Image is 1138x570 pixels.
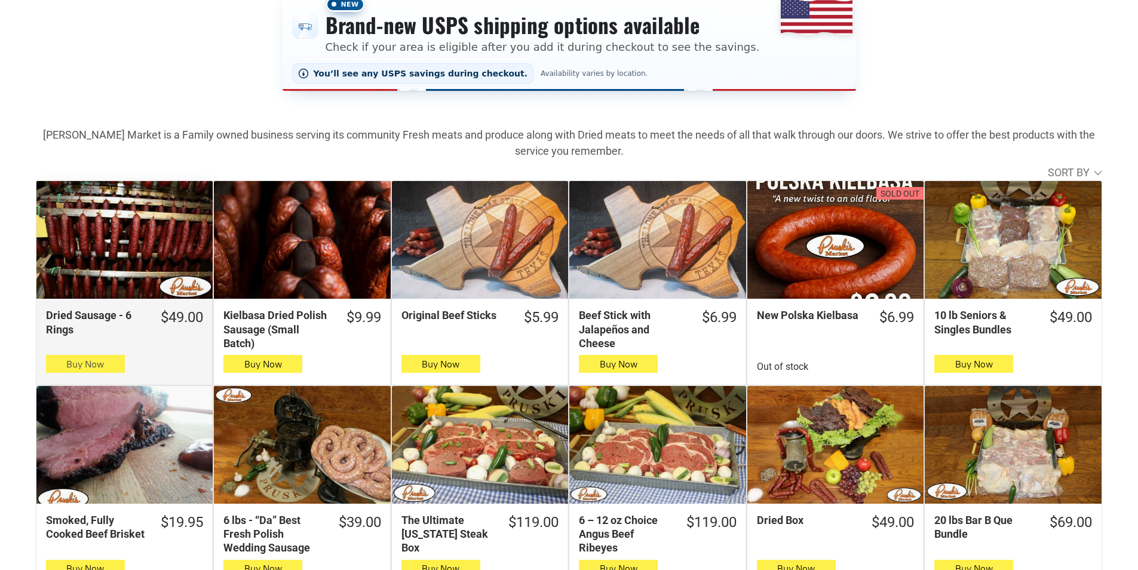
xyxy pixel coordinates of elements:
[569,513,746,555] a: $119.006 – 12 oz Choice Angus Beef Ribeyes
[36,513,213,541] a: $19.95Smoked, Fully Cooked Beef Brisket
[46,308,145,336] div: Dried Sausage - 6 Rings
[214,181,390,299] a: Kielbasa Dried Polish Sausage (Small Batch)
[43,128,1095,157] strong: [PERSON_NAME] Market is a Family owned business serving its community Fresh meats and produce alo...
[538,69,650,78] span: Availability varies by location.
[579,355,658,373] button: Buy Now
[46,513,145,541] div: Smoked, Fully Cooked Beef Brisket
[747,513,924,532] a: $49.00Dried Box
[392,308,568,327] a: $5.99Original Beef Sticks
[702,308,737,327] div: $6.99
[757,513,856,527] div: Dried Box
[326,39,760,55] p: Check if your area is eligible after you add it during checkout to see the savings.
[401,355,480,373] button: Buy Now
[934,513,1033,541] div: 20 lbs Bar B Que Bundle
[579,513,670,555] div: 6 – 12 oz Choice Angus Beef Ribeyes
[161,513,203,532] div: $19.95
[36,181,213,299] a: Dried Sausage - 6 Rings
[392,513,568,555] a: $119.00The Ultimate [US_STATE] Steak Box
[392,386,568,504] a: The Ultimate Texas Steak Box
[314,69,528,78] span: You’ll see any USPS savings during checkout.
[747,308,924,327] a: $6.99New Polska Kielbasa
[214,386,390,504] a: 6 lbs - “Da” Best Fresh Polish Wedding Sausage
[524,308,559,327] div: $5.99
[508,513,559,532] div: $119.00
[223,513,323,555] div: 6 lbs - “Da” Best Fresh Polish Wedding Sausage
[326,12,760,38] h3: Brand-new USPS shipping options available
[346,308,381,327] div: $9.99
[422,358,459,370] span: Buy Now
[569,181,746,299] a: Beef Stick with Jalapeños and Cheese
[757,308,864,322] div: New Polska Kielbasa
[161,308,203,327] div: $49.00
[879,308,914,327] div: $6.99
[955,358,993,370] span: Buy Now
[600,358,637,370] span: Buy Now
[881,188,919,200] div: Sold out
[934,355,1013,373] button: Buy Now
[757,361,808,372] span: Out of stock
[66,358,104,370] span: Buy Now
[392,181,568,299] a: Original Beef Sticks
[925,181,1101,299] a: 10 lb Seniors &amp; Singles Bundles
[223,308,330,350] div: Kielbasa Dried Polish Sausage (Small Batch)
[214,308,390,350] a: $9.99Kielbasa Dried Polish Sausage (Small Batch)
[401,513,493,555] div: The Ultimate [US_STATE] Steak Box
[934,308,1033,336] div: 10 lb Seniors & Singles Bundles
[747,386,924,504] a: Dried Box
[1050,513,1092,532] div: $69.00
[925,386,1101,504] a: 20 lbs Bar B Que Bundle
[579,308,686,350] div: Beef Stick with Jalapeños and Cheese
[925,308,1101,336] a: $49.0010 lb Seniors & Singles Bundles
[46,355,125,373] button: Buy Now
[339,513,381,532] div: $39.00
[401,308,508,322] div: Original Beef Sticks
[925,513,1101,541] a: $69.0020 lbs Bar B Que Bundle
[244,358,282,370] span: Buy Now
[872,513,914,532] div: $49.00
[1050,308,1092,327] div: $49.00
[223,355,302,373] button: Buy Now
[36,308,213,336] a: $49.00Dried Sausage - 6 Rings
[36,386,213,504] a: Smoked, Fully Cooked Beef Brisket
[686,513,737,532] div: $119.00
[214,513,390,555] a: $39.006 lbs - “Da” Best Fresh Polish Wedding Sausage
[569,386,746,504] a: 6 – 12 oz Choice Angus Beef Ribeyes
[747,181,924,299] a: Sold outNew Polska Kielbasa
[569,308,746,350] a: $6.99Beef Stick with Jalapeños and Cheese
